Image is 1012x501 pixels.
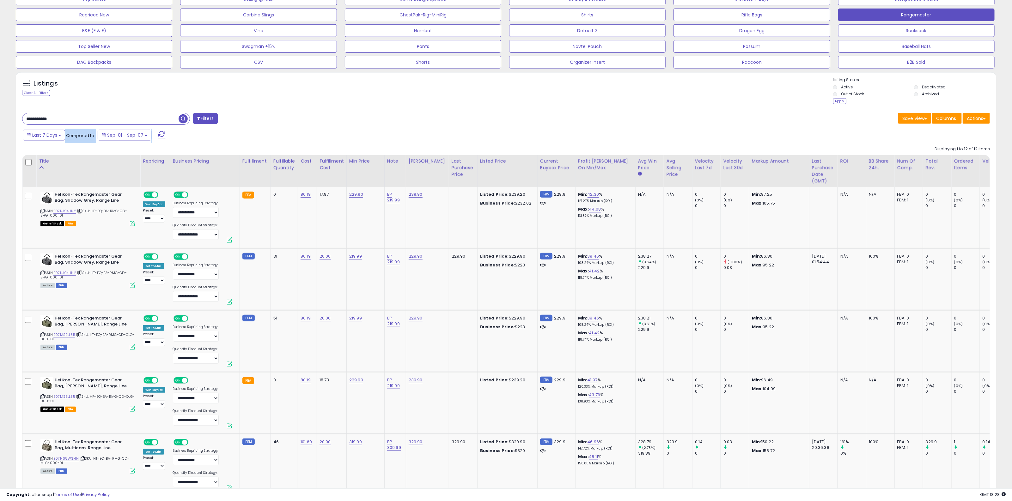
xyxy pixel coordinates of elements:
label: Out of Stock [841,91,864,97]
div: Total Rev. [926,158,949,171]
div: FBA: 0 [897,315,918,321]
a: BP 219.99 [387,315,400,327]
div: 0 [926,315,951,321]
img: 41ODu+HQb6L._SL40_.jpg [40,315,53,328]
small: (0%) [695,198,704,203]
div: N/A [667,192,687,197]
div: Velocity Last 7d [695,158,718,171]
label: Business Repricing Strategy: [173,201,219,206]
div: 0 [926,253,951,259]
a: 239.90 [409,191,423,198]
button: Shirts [509,9,666,21]
button: Swagman +15% [180,40,337,53]
small: (0%) [695,259,704,265]
div: 0 [695,315,721,321]
b: Listed Price: [480,253,509,259]
div: 0 [695,203,721,209]
a: B07MSBLL35 [53,332,75,337]
div: 229.9 [638,327,664,332]
div: Velocity Last 30d [723,158,747,171]
div: 100% [869,253,890,259]
span: ON [144,316,152,321]
div: 0 [723,377,749,383]
div: ROI [840,158,863,164]
label: Active [841,84,853,90]
p: 121.27% Markup (ROI) [578,199,631,203]
span: All listings that are currently out of stock and unavailable for purchase on Amazon [40,221,64,226]
div: 0 [695,192,721,197]
div: 0 [954,265,980,271]
span: OFF [157,254,168,259]
small: (-100%) [728,259,742,265]
label: Deactivated [922,84,946,90]
div: Note [387,158,403,164]
small: (3.64%) [642,259,656,265]
a: 48.11 [589,454,598,460]
div: 0 [954,253,980,259]
div: Clear All Filters [22,90,50,96]
div: Last Purchase Date (GMT) [812,158,835,184]
div: N/A [840,192,861,197]
small: (0%) [983,259,991,265]
strong: Min: [752,191,761,197]
div: Markup Amount [752,158,807,164]
div: Preset: [143,332,165,346]
div: $239.20 [480,192,533,197]
div: BB Share 24h. [869,158,892,171]
a: 41.42 [589,268,600,274]
div: % [578,377,631,389]
a: 329.90 [409,439,423,445]
button: Sep-01 - Sep-07 [98,130,151,140]
span: OFF [187,254,197,259]
div: Fulfillment Cost [320,158,344,171]
span: FBA [65,221,76,226]
a: BP 309.99 [387,439,401,451]
b: Helikon-Tex Rangemaster Gear Bag, Shadow Grey, Range Line [55,192,131,205]
div: 0 [954,315,980,321]
div: $223 [480,262,533,268]
button: Vine [180,24,337,37]
small: FBM [242,315,255,321]
small: (3.61%) [642,321,655,326]
span: OFF [157,192,168,198]
small: FBM [540,315,552,321]
p: 118.74% Markup (ROI) [578,337,631,342]
div: Cost [301,158,314,164]
small: FBM [540,191,552,198]
div: Displaying 1 to 12 of 12 items [935,146,990,152]
div: FBM: 1 [897,197,918,203]
a: BP 219.99 [387,253,400,265]
span: | SKU: HT-EQ-BA-RMG-CD-OLG-000-01 [40,332,135,342]
span: 229.9 [554,253,565,259]
div: 100% [869,315,890,321]
div: 0 [723,315,749,321]
b: Listed Price: [480,191,509,197]
img: 410PlQ+iHIL._SL40_.jpg [40,253,53,266]
div: 0 [723,327,749,332]
label: Quantity Discount Strategy: [173,223,219,228]
button: Raccoon [674,56,830,69]
div: FBA: 0 [897,253,918,259]
button: DAG Backpacks [16,56,172,69]
a: BP 219.99 [387,377,400,389]
span: ON [174,316,182,321]
strong: Min: [752,377,761,383]
button: Rifle Bags [674,9,830,21]
div: % [578,268,631,280]
label: Quantity Discount Strategy: [173,409,219,413]
b: Helikon-Tex Rangemaster Gear Bag, [PERSON_NAME], Range Line [55,377,131,391]
strong: Max: [752,200,763,206]
div: 17.97 [320,192,342,197]
div: N/A [840,315,861,321]
div: 0 [695,265,721,271]
button: Possum [674,40,830,53]
button: Save View [898,113,931,124]
div: Velocity [983,158,1006,164]
b: Business Price: [480,262,515,268]
small: (0%) [926,198,935,203]
span: All listings currently available for purchase on Amazon [40,283,55,288]
small: FBM [540,377,552,383]
label: Business Repricing Strategy: [173,387,219,391]
div: 0 [723,192,749,197]
button: Actions [963,113,990,124]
